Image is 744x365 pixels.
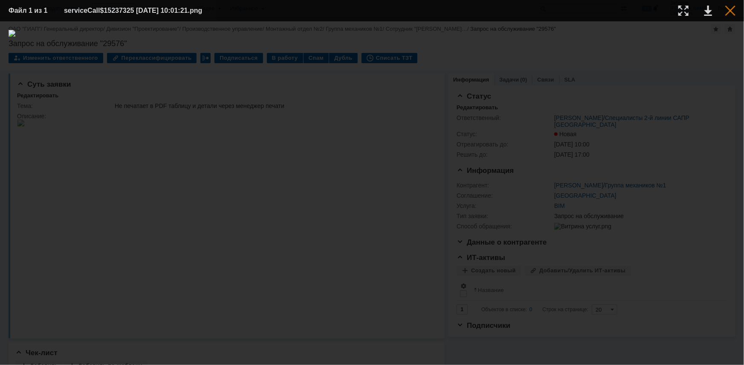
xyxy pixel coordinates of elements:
div: Закрыть окно (Esc) [725,6,735,16]
img: download [9,30,735,356]
div: serviceCall$15237325 [DATE] 10:01:21.png [64,6,223,16]
div: Файл 1 из 1 [9,7,51,14]
div: Скачать файл [704,6,712,16]
div: Увеличить масштаб [678,6,689,16]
